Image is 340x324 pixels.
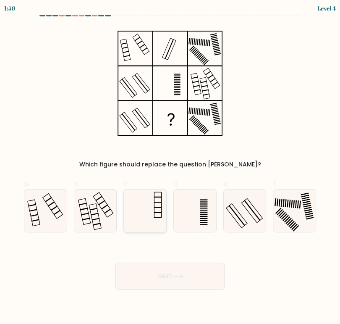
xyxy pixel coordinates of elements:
[173,179,179,189] span: d.
[273,179,277,189] span: f.
[4,4,16,13] div: 1:59
[24,179,29,189] span: a.
[123,179,129,189] span: c.
[29,160,311,169] div: Which figure should replace the question [PERSON_NAME]?
[74,179,80,189] span: b.
[223,179,229,189] span: e.
[115,263,225,290] button: Next
[317,4,336,13] div: Level 4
